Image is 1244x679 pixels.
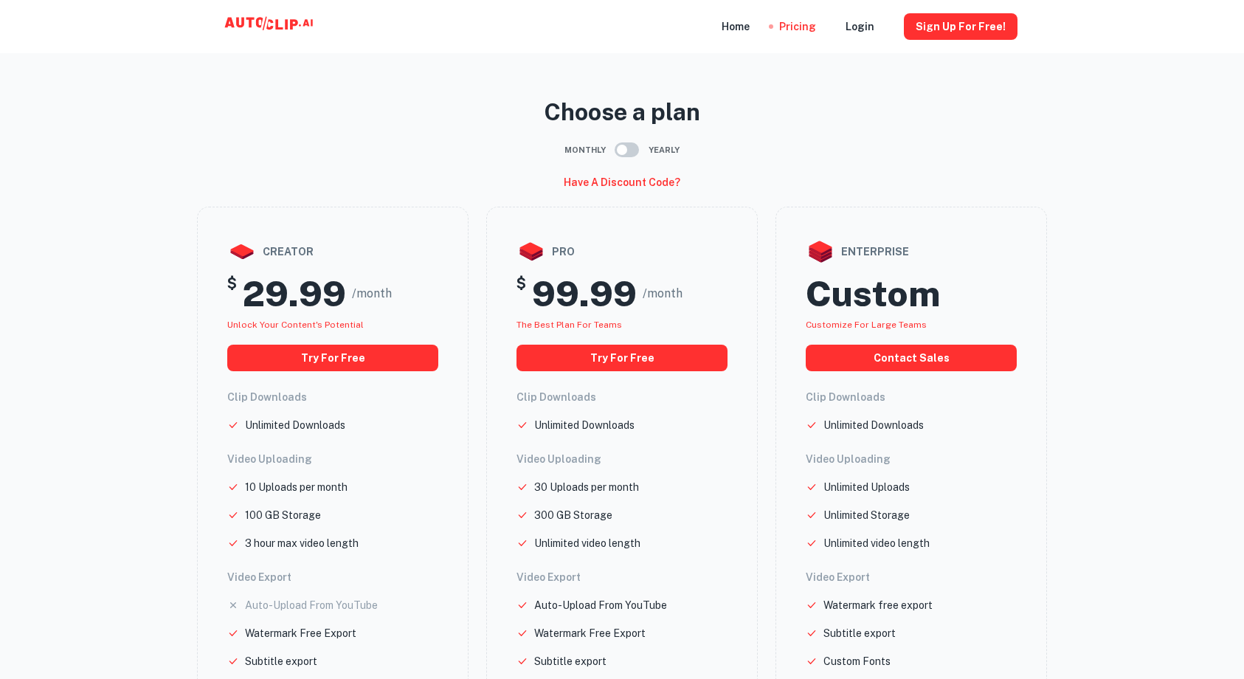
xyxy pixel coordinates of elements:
[534,479,639,495] p: 30 Uploads per month
[823,625,896,641] p: Subtitle export
[643,285,683,303] span: /month
[245,479,348,495] p: 10 Uploads per month
[534,653,607,669] p: Subtitle export
[806,389,1017,405] h6: Clip Downloads
[534,535,640,551] p: Unlimited video length
[534,507,612,523] p: 300 GB Storage
[227,237,438,266] div: creator
[516,272,526,315] h5: $
[516,451,728,467] h6: Video Uploading
[516,237,728,266] div: pro
[823,653,891,669] p: Custom Fonts
[245,417,345,433] p: Unlimited Downloads
[245,653,317,669] p: Subtitle export
[823,535,930,551] p: Unlimited video length
[823,417,924,433] p: Unlimited Downloads
[564,174,680,190] h6: Have a discount code?
[516,389,728,405] h6: Clip Downloads
[823,597,933,613] p: Watermark free export
[245,597,378,613] p: Auto-Upload From YouTube
[227,389,438,405] h6: Clip Downloads
[516,569,728,585] h6: Video Export
[806,237,1017,266] div: enterprise
[823,479,910,495] p: Unlimited Uploads
[806,451,1017,467] h6: Video Uploading
[197,94,1047,130] p: Choose a plan
[823,507,910,523] p: Unlimited Storage
[245,535,359,551] p: 3 hour max video length
[243,272,346,315] h2: 29.99
[904,13,1017,40] button: Sign Up for free!
[806,569,1017,585] h6: Video Export
[564,144,606,156] span: Monthly
[534,597,667,613] p: Auto-Upload From YouTube
[227,451,438,467] h6: Video Uploading
[227,272,237,315] h5: $
[352,285,392,303] span: /month
[558,170,686,195] button: Have a discount code?
[227,320,364,330] span: Unlock your Content's potential
[227,345,438,371] button: Try for free
[806,320,927,330] span: Customize for large teams
[245,507,321,523] p: 100 GB Storage
[806,272,940,315] h2: Custom
[227,569,438,585] h6: Video Export
[516,320,622,330] span: The best plan for teams
[534,417,635,433] p: Unlimited Downloads
[245,625,356,641] p: Watermark Free Export
[532,272,637,315] h2: 99.99
[534,625,646,641] p: Watermark Free Export
[806,345,1017,371] button: Contact Sales
[516,345,728,371] button: Try for free
[649,144,680,156] span: Yearly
